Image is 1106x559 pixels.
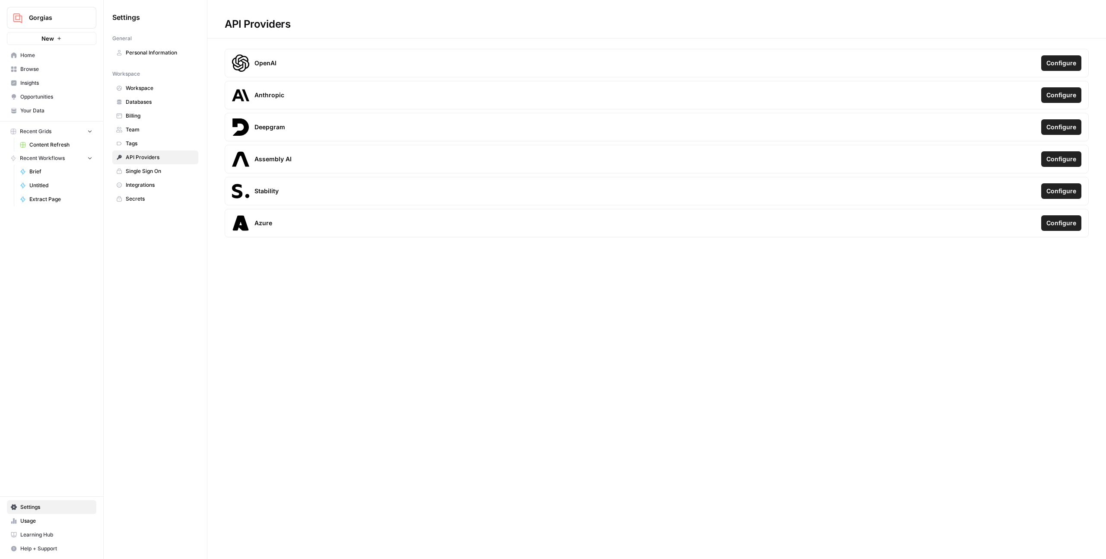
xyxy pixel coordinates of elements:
button: Recent Grids [7,125,96,138]
button: Configure [1041,55,1081,71]
a: Tags [112,137,198,150]
span: Recent Workflows [20,154,65,162]
span: Insights [20,79,92,87]
span: General [112,35,132,42]
span: Configure [1046,123,1076,131]
a: Usage [7,514,96,528]
span: API Providers [126,153,194,161]
button: Help + Support [7,542,96,556]
button: Configure [1041,183,1081,199]
span: Databases [126,98,194,106]
a: Databases [112,95,198,109]
a: Team [112,123,198,137]
a: Integrations [112,178,198,192]
span: OpenAI [254,59,276,67]
a: API Providers [112,150,198,164]
span: Untitled [29,182,92,189]
a: Opportunities [7,90,96,104]
button: Configure [1041,87,1081,103]
span: Configure [1046,91,1076,99]
a: Workspace [112,81,198,95]
span: Brief [29,168,92,176]
span: New [41,34,54,43]
span: Recent Grids [20,128,51,135]
a: Learning Hub [7,528,96,542]
span: Configure [1046,219,1076,227]
button: Configure [1041,119,1081,135]
a: Settings [7,500,96,514]
span: Assembly AI [254,155,292,163]
span: Team [126,126,194,134]
span: Extract Page [29,195,92,203]
span: Home [20,51,92,59]
span: Tags [126,140,194,147]
span: Deepgram [254,123,285,131]
span: Billing [126,112,194,120]
span: Settings [20,503,92,511]
span: Stability [254,187,279,195]
a: Extract Page [16,192,96,206]
span: Help + Support [20,545,92,553]
button: New [7,32,96,45]
span: Single Sign On [126,167,194,175]
a: Secrets [112,192,198,206]
a: Content Refresh [16,138,96,152]
a: Personal Information [112,46,198,60]
span: Gorgias [29,13,81,22]
span: Secrets [126,195,194,203]
img: Gorgias Logo [10,10,25,26]
span: Learning Hub [20,531,92,539]
span: Configure [1046,59,1076,67]
a: Single Sign On [112,164,198,178]
span: Content Refresh [29,141,92,149]
span: Usage [20,517,92,525]
span: Configure [1046,155,1076,163]
a: Your Data [7,104,96,118]
a: Browse [7,62,96,76]
a: Untitled [16,179,96,192]
span: Settings [112,12,140,22]
button: Recent Workflows [7,152,96,165]
div: API Providers [207,17,308,31]
span: Workspace [126,84,194,92]
button: Workspace: Gorgias [7,7,96,29]
span: Your Data [20,107,92,115]
a: Billing [112,109,198,123]
button: Configure [1041,151,1081,167]
a: Home [7,48,96,62]
span: Azure [254,219,272,227]
span: Anthropic [254,91,284,99]
span: Configure [1046,187,1076,195]
a: Brief [16,165,96,179]
span: Personal Information [126,49,194,57]
span: Browse [20,65,92,73]
span: Integrations [126,181,194,189]
span: Workspace [112,70,140,78]
button: Configure [1041,215,1081,231]
a: Insights [7,76,96,90]
span: Opportunities [20,93,92,101]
